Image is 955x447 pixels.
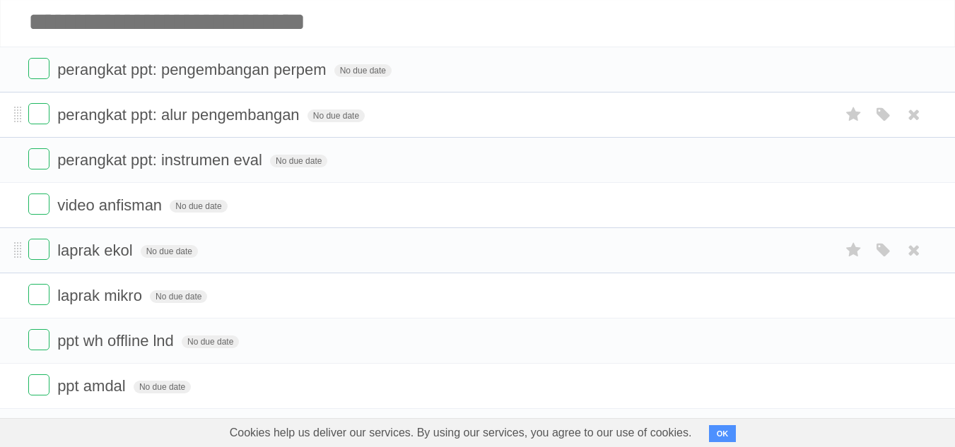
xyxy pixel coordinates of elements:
[57,61,329,78] span: perangkat ppt: pengembangan perpem
[840,103,867,126] label: Star task
[134,381,191,393] span: No due date
[709,425,737,442] button: OK
[141,245,198,258] span: No due date
[270,155,327,167] span: No due date
[28,239,49,260] label: Done
[334,64,392,77] span: No due date
[840,239,867,262] label: Star task
[182,335,239,348] span: No due date
[28,284,49,305] label: Done
[28,103,49,124] label: Done
[216,419,706,447] span: Cookies help us deliver our services. By using our services, you agree to our use of cookies.
[28,329,49,350] label: Done
[150,290,207,303] span: No due date
[28,193,49,215] label: Done
[57,196,165,214] span: video anfisman
[28,148,49,169] label: Done
[28,374,49,395] label: Done
[170,200,227,213] span: No due date
[57,332,177,350] span: ppt wh offline lnd
[28,58,49,79] label: Done
[57,151,266,169] span: perangkat ppt: instrumen eval
[57,287,146,304] span: laprak mikro
[57,242,136,259] span: laprak ekol
[307,109,365,122] span: No due date
[57,377,129,395] span: ppt amdal
[57,106,303,124] span: perangkat ppt: alur pengembangan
